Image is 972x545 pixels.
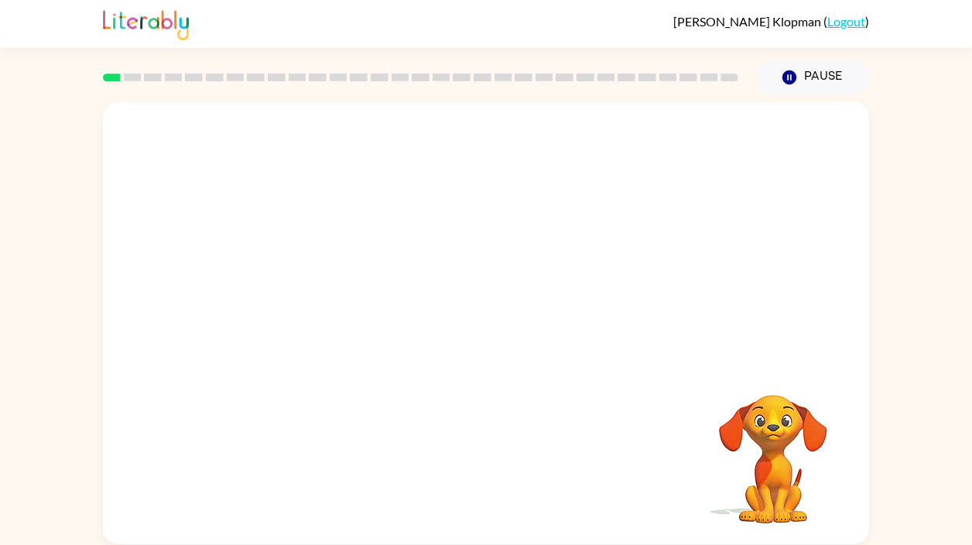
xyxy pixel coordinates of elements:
a: Logout [827,14,865,29]
img: Literably [103,6,189,40]
span: [PERSON_NAME] Klopman [673,14,823,29]
div: ( ) [673,14,869,29]
button: Pause [757,60,869,95]
video: Your browser must support playing .mp4 files to use Literably. Please try using another browser. [696,371,850,526]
